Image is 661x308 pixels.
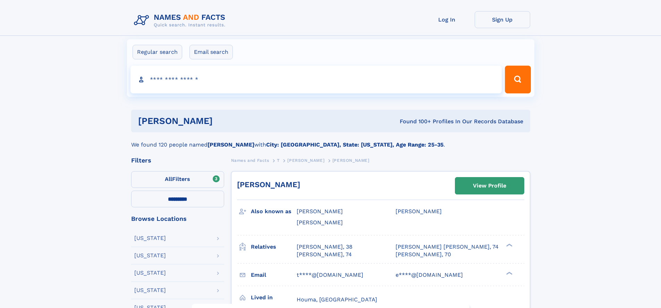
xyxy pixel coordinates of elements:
[131,171,224,188] label: Filters
[165,176,172,182] span: All
[131,132,530,149] div: We found 120 people named with .
[396,208,442,215] span: [PERSON_NAME]
[131,216,224,222] div: Browse Locations
[237,180,300,189] a: [PERSON_NAME]
[297,243,353,251] a: [PERSON_NAME], 38
[455,177,524,194] a: View Profile
[277,158,280,163] span: T
[266,141,443,148] b: City: [GEOGRAPHIC_DATA], State: [US_STATE], Age Range: 25-35
[131,11,231,30] img: Logo Names and Facts
[475,11,530,28] a: Sign Up
[473,178,506,194] div: View Profile
[130,66,502,93] input: search input
[138,117,306,125] h1: [PERSON_NAME]
[396,251,451,258] a: [PERSON_NAME], 70
[133,45,182,59] label: Regular search
[287,158,324,163] span: [PERSON_NAME]
[251,241,297,253] h3: Relatives
[134,270,166,276] div: [US_STATE]
[134,235,166,241] div: [US_STATE]
[297,296,377,303] span: Houma, [GEOGRAPHIC_DATA]
[134,288,166,293] div: [US_STATE]
[134,253,166,258] div: [US_STATE]
[277,156,280,165] a: T
[306,118,523,125] div: Found 100+ Profiles In Our Records Database
[287,156,324,165] a: [PERSON_NAME]
[131,157,224,164] div: Filters
[419,11,475,28] a: Log In
[505,66,531,93] button: Search Button
[207,141,254,148] b: [PERSON_NAME]
[251,269,297,281] h3: Email
[189,45,233,59] label: Email search
[297,219,343,226] span: [PERSON_NAME]
[251,292,297,303] h3: Lived in
[505,243,513,247] div: ❯
[297,208,343,215] span: [PERSON_NAME]
[332,158,370,163] span: [PERSON_NAME]
[251,206,297,217] h3: Also known as
[505,271,513,275] div: ❯
[297,251,352,258] a: [PERSON_NAME], 74
[396,243,499,251] a: [PERSON_NAME] [PERSON_NAME], 74
[231,156,269,165] a: Names and Facts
